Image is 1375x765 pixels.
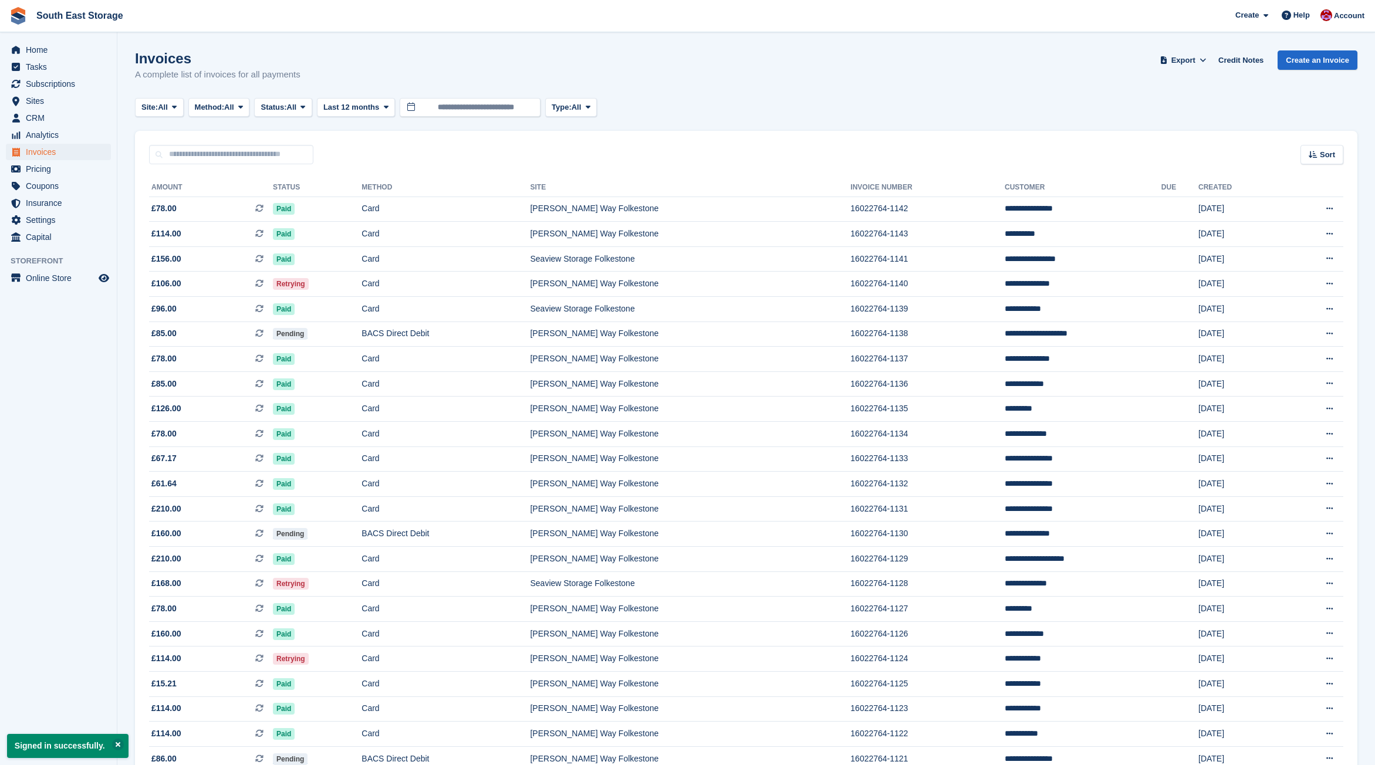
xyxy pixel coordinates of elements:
span: Paid [273,603,295,615]
a: menu [6,212,111,228]
td: 16022764-1133 [850,446,1005,472]
span: £114.00 [151,727,181,740]
span: Paid [273,728,295,740]
span: £126.00 [151,402,181,415]
td: [DATE] [1198,222,1282,247]
td: 16022764-1136 [850,371,1005,397]
td: Card [362,547,530,572]
span: Analytics [26,127,96,143]
td: [DATE] [1198,371,1282,397]
a: menu [6,195,111,211]
span: £78.00 [151,353,177,365]
a: Credit Notes [1214,50,1268,70]
td: [DATE] [1198,722,1282,747]
img: stora-icon-8386f47178a22dfd0bd8f6a31ec36ba5ce8667c1dd55bd0f319d3a0aa187defe.svg [9,7,27,25]
span: Status: [261,101,286,113]
button: Last 12 months [317,98,395,117]
td: [PERSON_NAME] Way Folkestone [530,696,850,722]
span: £78.00 [151,428,177,440]
td: 16022764-1128 [850,571,1005,597]
a: menu [6,178,111,194]
span: £78.00 [151,602,177,615]
a: menu [6,144,111,160]
td: [PERSON_NAME] Way Folkestone [530,222,850,247]
button: Method: All [188,98,250,117]
td: [PERSON_NAME] Way Folkestone [530,671,850,696]
td: [DATE] [1198,597,1282,622]
span: Pending [273,328,308,340]
td: 16022764-1122 [850,722,1005,747]
span: £160.00 [151,628,181,640]
td: Card [362,571,530,597]
a: South East Storage [32,6,128,25]
span: Retrying [273,278,309,290]
td: 16022764-1140 [850,272,1005,297]
span: £67.17 [151,452,177,465]
span: £156.00 [151,253,181,265]
td: BACS Direct Debit [362,321,530,347]
td: [PERSON_NAME] Way Folkestone [530,371,850,397]
span: Pricing [26,161,96,177]
td: 16022764-1138 [850,321,1005,347]
a: menu [6,110,111,126]
span: Paid [273,378,295,390]
td: Card [362,347,530,372]
th: Customer [1005,178,1161,197]
span: Retrying [273,578,309,590]
td: BACS Direct Debit [362,522,530,547]
span: Site: [141,101,158,113]
td: [PERSON_NAME] Way Folkestone [530,321,850,347]
td: 16022764-1129 [850,547,1005,572]
td: Card [362,496,530,522]
td: [PERSON_NAME] Way Folkestone [530,347,850,372]
td: Card [362,446,530,472]
span: Type: [552,101,572,113]
span: £160.00 [151,527,181,540]
span: Paid [273,203,295,215]
span: £86.00 [151,753,177,765]
span: Paid [273,678,295,690]
td: Card [362,696,530,722]
span: Paid [273,303,295,315]
td: [PERSON_NAME] Way Folkestone [530,446,850,472]
td: 16022764-1134 [850,422,1005,447]
span: Paid [273,478,295,490]
td: 16022764-1131 [850,496,1005,522]
td: [DATE] [1198,347,1282,372]
span: £85.00 [151,327,177,340]
td: 16022764-1126 [850,621,1005,646]
span: Paid [273,628,295,640]
span: Paid [273,553,295,565]
td: 16022764-1127 [850,597,1005,622]
td: [DATE] [1198,547,1282,572]
td: [DATE] [1198,522,1282,547]
td: 16022764-1123 [850,696,1005,722]
td: Card [362,246,530,272]
button: Export [1157,50,1209,70]
span: Invoices [26,144,96,160]
td: [PERSON_NAME] Way Folkestone [530,472,850,497]
th: Site [530,178,850,197]
span: £15.21 [151,678,177,690]
td: [DATE] [1198,297,1282,322]
td: [PERSON_NAME] Way Folkestone [530,496,850,522]
span: Insurance [26,195,96,211]
td: 16022764-1124 [850,646,1005,672]
td: [DATE] [1198,696,1282,722]
td: Card [362,297,530,322]
span: Create [1235,9,1259,21]
td: [DATE] [1198,446,1282,472]
td: [DATE] [1198,246,1282,272]
td: 16022764-1143 [850,222,1005,247]
th: Method [362,178,530,197]
td: Seaview Storage Folkestone [530,571,850,597]
span: Subscriptions [26,76,96,92]
td: Card [362,621,530,646]
td: 16022764-1125 [850,671,1005,696]
td: [DATE] [1198,422,1282,447]
span: Paid [273,228,295,240]
span: Last 12 months [323,101,379,113]
td: Card [362,397,530,422]
span: Paid [273,428,295,440]
button: Site: All [135,98,184,117]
